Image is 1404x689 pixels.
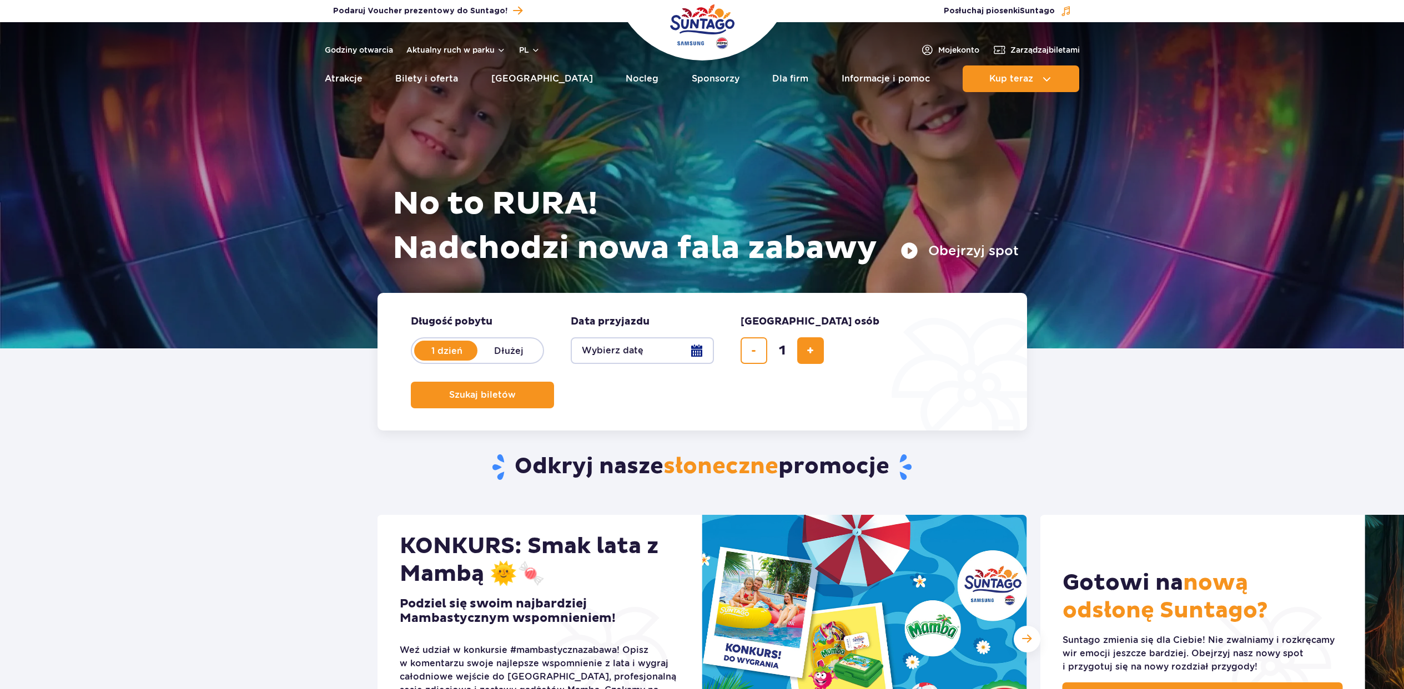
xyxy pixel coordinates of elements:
button: usuń bilet [741,337,767,364]
a: Zarządzajbiletami [993,43,1080,57]
div: Następny slajd [1014,626,1040,652]
h2: Odkryj nasze promocje [377,453,1027,482]
span: Suntago [1020,7,1055,15]
a: Dla firm [772,65,808,92]
span: Długość pobytu [411,315,492,328]
input: liczba biletów [769,337,796,364]
a: Godziny otwarcia [325,44,393,55]
a: Bilety i oferta [395,65,458,92]
button: Kup teraz [963,65,1079,92]
button: Szukaj biletów [411,382,554,408]
span: nową odsłonę Suntago? [1063,569,1268,625]
span: Moje konto [938,44,979,55]
div: Suntago zmienia się dla Ciebie! Nie zwalniamy i rozkręcamy wir emocji jeszcze bardziej. Obejrzyj ... [1063,634,1343,673]
a: Atrakcje [325,65,363,92]
label: 1 dzień [415,339,479,362]
label: Dłużej [477,339,541,362]
button: Wybierz datę [571,337,714,364]
button: dodaj bilet [797,337,824,364]
button: Posłuchaj piosenkiSuntago [944,6,1071,17]
h3: Podziel się swoim najbardziej Mambastycznym wspomnieniem! [400,597,680,626]
h2: Gotowi na [1063,569,1343,625]
button: Obejrzyj spot [900,242,1019,260]
a: Informacje i pomoc [842,65,930,92]
span: Posłuchaj piosenki [944,6,1055,17]
a: Sponsorzy [692,65,739,92]
span: [GEOGRAPHIC_DATA] osób [741,315,879,328]
span: Kup teraz [989,74,1033,84]
a: Podaruj Voucher prezentowy do Suntago! [333,3,522,18]
a: [GEOGRAPHIC_DATA] [491,65,593,92]
span: Szukaj biletów [449,390,516,400]
span: Podaruj Voucher prezentowy do Suntago! [333,6,507,17]
h1: No to RURA! Nadchodzi nowa fala zabawy [392,182,1019,271]
span: Zarządzaj biletami [1010,44,1080,55]
span: słoneczne [663,453,778,480]
form: Planowanie wizyty w Park of Poland [378,293,1027,430]
a: Mojekonto [920,43,979,57]
span: Data przyjazdu [571,315,650,328]
h2: KONKURS: Smak lata z Mambą 🌞🍬 [400,533,680,588]
button: pl [519,44,540,55]
a: Nocleg [626,65,658,92]
button: Aktualny ruch w parku [406,45,506,54]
